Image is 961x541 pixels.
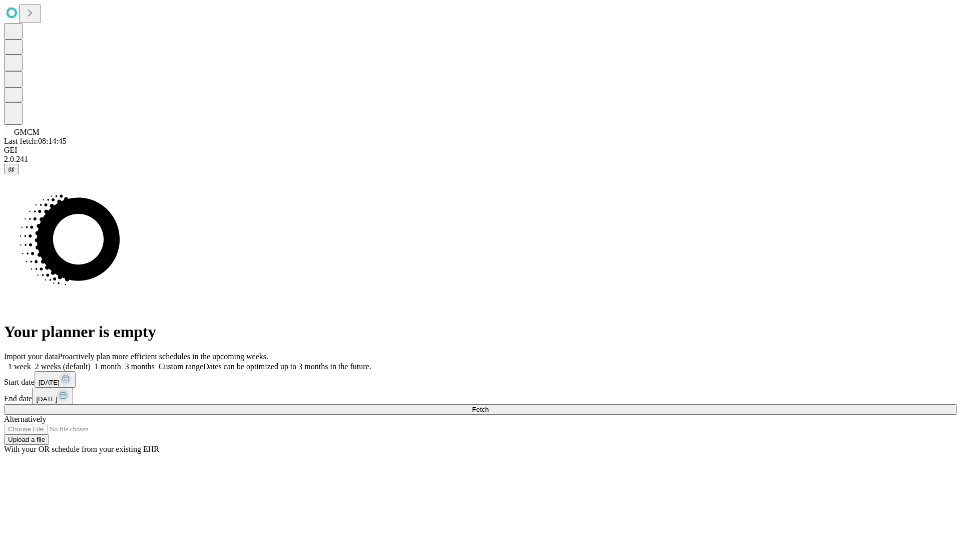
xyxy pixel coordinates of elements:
[8,362,31,371] span: 1 week
[4,388,957,404] div: End date
[35,371,76,388] button: [DATE]
[4,352,58,361] span: Import your data
[4,445,159,453] span: With your OR schedule from your existing EHR
[203,362,371,371] span: Dates can be optimized up to 3 months in the future.
[125,362,155,371] span: 3 months
[472,406,489,413] span: Fetch
[4,146,957,155] div: GEI
[4,371,957,388] div: Start date
[8,165,15,173] span: @
[35,362,91,371] span: 2 weeks (default)
[4,164,19,174] button: @
[4,434,49,445] button: Upload a file
[4,155,957,164] div: 2.0.241
[14,128,40,136] span: GMCM
[159,362,203,371] span: Custom range
[4,137,67,145] span: Last fetch: 08:14:45
[58,352,268,361] span: Proactively plan more efficient schedules in the upcoming weeks.
[4,415,46,423] span: Alternatively
[4,323,957,341] h1: Your planner is empty
[95,362,121,371] span: 1 month
[36,395,57,403] span: [DATE]
[32,388,73,404] button: [DATE]
[39,379,60,386] span: [DATE]
[4,404,957,415] button: Fetch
